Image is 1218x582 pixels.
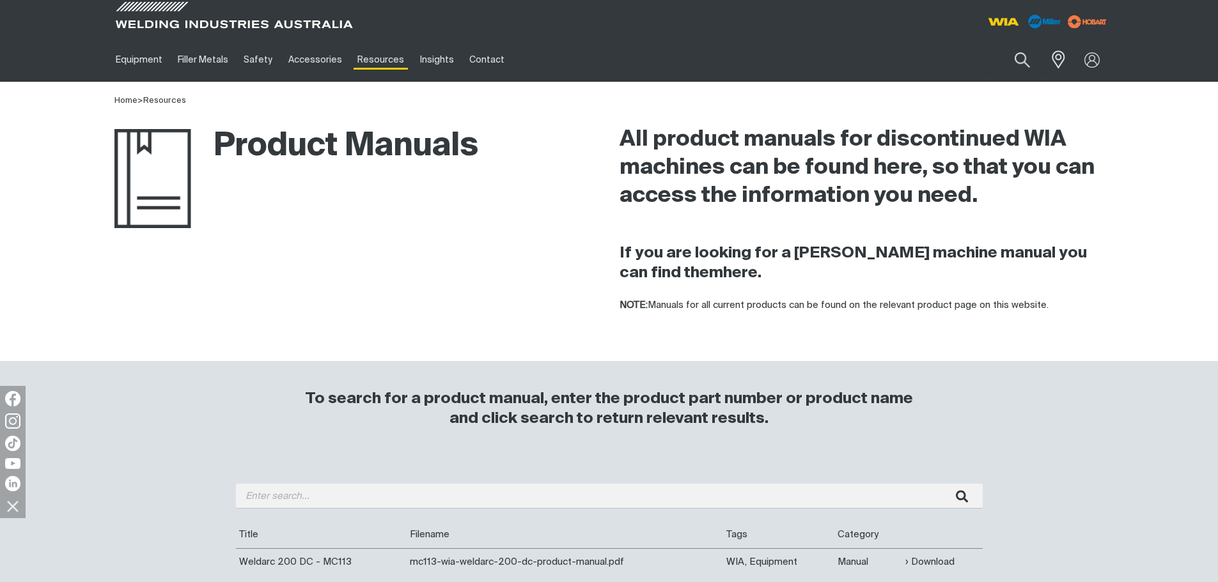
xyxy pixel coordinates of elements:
h2: All product manuals for discontinued WIA machines can be found here, so that you can access the i... [620,126,1104,210]
a: Home [114,96,137,105]
a: Safety [236,38,280,82]
h3: To search for a product manual, enter the product part number or product name and click search to... [300,389,919,429]
td: mc113-wia-weldarc-200-dc-product-manual.pdf [407,548,724,575]
a: Resources [143,96,186,105]
td: Manual [834,548,902,575]
img: Facebook [5,391,20,406]
span: > [137,96,143,105]
a: Download [905,555,955,569]
img: TikTok [5,436,20,451]
input: Enter search... [236,484,983,509]
a: Resources [350,38,412,82]
a: Equipment [108,38,170,82]
img: hide socials [2,495,24,517]
img: miller [1064,12,1111,31]
a: here. [723,265,761,280]
th: Title [236,521,407,548]
th: Filename [407,521,724,548]
img: LinkedIn [5,476,20,491]
nav: Main [108,38,860,82]
a: Contact [462,38,512,82]
button: Search products [1001,45,1044,75]
p: Manuals for all current products can be found on the relevant product page on this website. [620,298,1104,313]
td: WIA, Equipment [723,548,834,575]
th: Tags [723,521,834,548]
a: Filler Metals [170,38,236,82]
th: Category [834,521,902,548]
img: Instagram [5,413,20,429]
h1: Product Manuals [114,126,478,167]
input: Product name or item number... [984,45,1043,75]
a: Insights [412,38,461,82]
a: Accessories [281,38,350,82]
strong: NOTE: [620,300,648,310]
strong: If you are looking for a [PERSON_NAME] machine manual you can find them [620,245,1087,280]
td: Weldarc 200 DC - MC113 [236,548,407,575]
img: YouTube [5,458,20,469]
